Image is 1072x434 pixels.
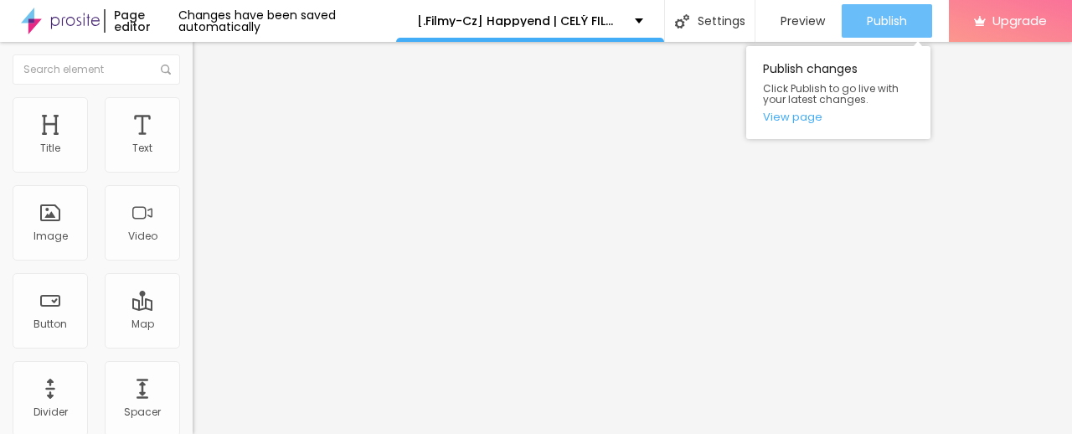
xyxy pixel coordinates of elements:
div: Page editor [104,9,178,33]
a: View page [763,111,914,122]
div: Video [128,230,157,242]
img: Icone [161,65,171,75]
iframe: Editor [193,42,1072,434]
p: [.Filmy-Cz] Happyend | CELÝ FILM 2025 ONLINE ZDARMA SK/CZ DABING I TITULKY [417,15,622,27]
div: Button [33,318,67,330]
button: Preview [755,4,842,38]
div: Divider [33,406,68,418]
span: Upgrade [992,13,1047,28]
div: Changes have been saved automatically [178,9,396,33]
span: Click Publish to go live with your latest changes. [763,83,914,105]
div: Text [132,142,152,154]
span: Preview [781,14,825,28]
div: Image [33,230,68,242]
input: Search element [13,54,180,85]
div: Publish changes [746,46,930,139]
div: Title [40,142,60,154]
div: Map [131,318,154,330]
img: Icone [675,14,689,28]
div: Spacer [124,406,161,418]
span: Publish [867,14,907,28]
button: Publish [842,4,932,38]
